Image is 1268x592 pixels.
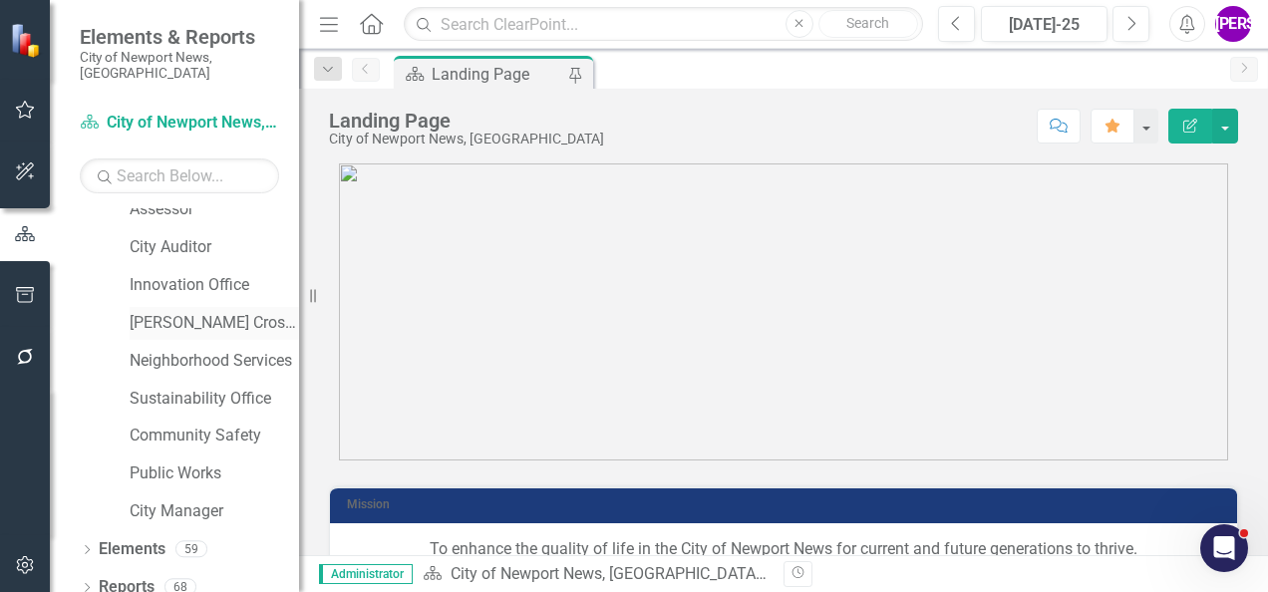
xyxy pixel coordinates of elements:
span: Administrator [319,564,413,584]
a: Innovation Office [130,274,299,297]
a: [PERSON_NAME] Crossing [130,312,299,335]
a: City of Newport News, [GEOGRAPHIC_DATA] [451,564,767,583]
iframe: Intercom live chat [1200,524,1248,572]
a: Sustainability Office [130,388,299,411]
div: City of Newport News, [GEOGRAPHIC_DATA] [329,132,604,147]
a: Neighborhood Services [130,350,299,373]
div: 59 [175,541,207,558]
span: Elements & Reports [80,25,279,49]
div: Landing Page [768,564,865,583]
a: City Manager [130,500,299,523]
p: To enhance the quality of life in the City of Newport News for current and future generations to ... [350,538,1217,561]
div: » [423,563,769,586]
a: Elements [99,538,165,561]
a: Community Safety [130,425,299,447]
a: City Auditor [130,236,299,259]
div: Landing Page [432,62,563,87]
button: [PERSON_NAME] [1215,6,1251,42]
small: City of Newport News, [GEOGRAPHIC_DATA] [80,49,279,82]
button: [DATE]-25 [981,6,1108,42]
img: ClearPoint Strategy [10,22,46,58]
div: Landing Page [329,110,604,132]
input: Search ClearPoint... [404,7,923,42]
input: Search Below... [80,158,279,193]
button: Search [818,10,918,38]
a: Assessor [130,198,299,221]
a: City of Newport News, [GEOGRAPHIC_DATA] [80,112,279,135]
a: Public Works [130,462,299,485]
h3: Mission [347,498,1227,511]
div: [DATE]-25 [988,13,1101,37]
span: Search [846,15,889,31]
